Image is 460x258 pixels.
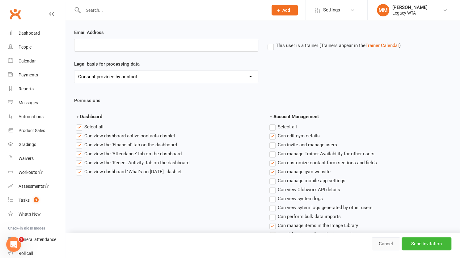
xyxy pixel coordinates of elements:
a: Waivers [8,152,65,166]
span: Can manage gym website [278,168,331,174]
div: Product Sales [19,128,45,133]
div: Legacy WTA [392,10,428,16]
iframe: Intercom live chat [6,237,21,252]
a: Product Sales [8,124,65,138]
div: Roll call [19,251,33,256]
span: Settings [323,3,340,17]
div: Assessments [19,184,49,189]
div: General attendance [19,237,56,242]
label: Legal basis for processing data [74,60,140,68]
div: Messages [19,100,38,105]
a: Workouts [8,166,65,179]
span: Can view system logs [278,195,323,201]
div: [PERSON_NAME] [392,5,428,10]
span: Can manage items in the Image Library [278,222,358,228]
div: Waivers [19,156,34,161]
div: People [19,45,32,49]
div: Calendar [19,58,36,63]
div: Reports [19,86,34,91]
a: Automations [8,110,65,124]
div: What's New [19,212,41,217]
span: Add [282,8,290,13]
span: Can delete items from the Image Library [278,231,361,237]
a: Gradings [8,138,65,152]
div: Dashboard [19,31,40,36]
a: Assessments [8,179,65,193]
div: MM [377,4,389,16]
span: Can view the 'Attendance' tab on the dashboard [84,150,182,157]
div: Workouts [19,170,37,175]
span: Can customize contact form sections and fields [278,159,377,166]
span: 4 [34,197,39,202]
span: Account Management [273,114,319,119]
label: Email Address [74,29,104,36]
input: Send invitation [402,237,451,250]
a: Trainer Calendar [365,43,399,48]
div: Automations [19,114,44,119]
span: Dashboard [80,114,102,119]
a: Clubworx [7,6,23,22]
span: Can view the 'Recent Activity' tab on the dashboard [84,159,189,166]
a: Messages [8,96,65,110]
a: Calendar [8,54,65,68]
span: Can view Clubworx API details [278,186,340,192]
a: What's New [8,207,65,221]
span: Select all [84,123,103,130]
span: Select all [278,123,297,130]
button: Add [272,5,298,15]
a: Tasks 4 [8,193,65,207]
span: Can invite and manage users [278,141,337,148]
label: Permissions [74,97,100,104]
a: Reports [8,82,65,96]
span: Can manage mobile app settings [278,177,345,183]
input: Search... [81,6,264,15]
div: Gradings [19,142,36,147]
span: 2 [19,237,24,242]
a: Dashboard [8,26,65,40]
span: Can view dashboard active contacts dashlet [84,132,175,139]
span: Can view the 'Financial' tab on the dashboard [84,141,177,148]
a: Cancel [372,237,400,250]
span: Can edit gym details [278,132,320,139]
div: Tasks [19,198,30,203]
span: Can view sytem logs generated by other users [278,204,373,210]
a: General attendance kiosk mode [8,233,65,247]
a: People [8,40,65,54]
div: Payments [19,72,38,77]
span: This user is a trainer (Trainers appear in the ) [276,42,401,48]
span: Can manage Trainer Availability for other users [278,150,374,157]
a: Payments [8,68,65,82]
span: Can perform bulk data imports [278,213,341,219]
span: Can view dashboard "What's on [DATE]" dashlet [84,168,182,174]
